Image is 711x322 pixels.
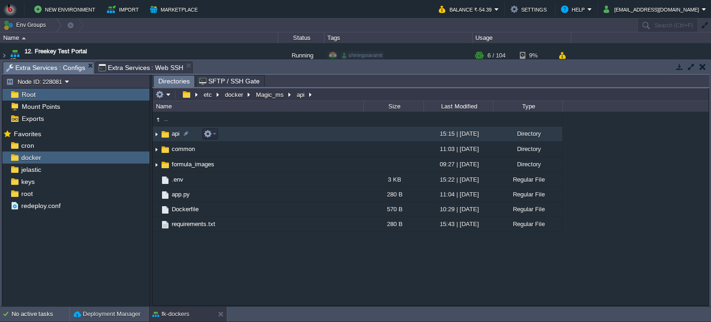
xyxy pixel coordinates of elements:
[152,309,189,319] button: fk-dockers
[170,205,200,213] a: Dockerfile
[158,76,190,87] span: Directories
[3,2,17,16] img: Bitss Techniques
[494,101,562,112] div: Type
[153,217,160,231] img: AMDAwAAAACH5BAEAAAAALAAAAAABAAEAAAICRAEAOw==
[154,101,363,112] div: Name
[160,220,170,230] img: AMDAwAAAACH5BAEAAAAALAAAAAABAAEAAAICRAEAOw==
[424,126,493,141] div: 15:15 | [DATE]
[74,309,140,319] button: Deployment Manager
[363,217,424,231] div: 280 B
[19,153,43,162] a: docker
[424,187,493,202] div: 11:04 | [DATE]
[153,202,160,216] img: AMDAwAAAACH5BAEAAAAALAAAAAABAAEAAAICRAEAOw==
[160,190,170,200] img: AMDAwAAAACH5BAEAAAAALAAAAAABAAEAAAICRAEAOw==
[25,47,87,56] a: 12. Freekey Test Portal
[561,4,587,15] button: Help
[153,158,160,172] img: AMDAwAAAACH5BAEAAAAALAAAAAABAAEAAAICRAEAOw==
[170,160,216,168] a: formula_images
[520,43,550,68] div: 9%
[511,4,549,15] button: Settings
[493,187,562,202] div: Regular File
[424,101,493,112] div: Last Modified
[364,101,424,112] div: Size
[363,172,424,187] div: 3 KB
[170,176,185,183] a: .env
[22,37,26,39] img: AMDAwAAAACH5BAEAAAAALAAAAAABAAEAAAICRAEAOw==
[160,175,170,185] img: AMDAwAAAACH5BAEAAAAALAAAAAABAAEAAAICRAEAOw==
[325,32,472,43] div: Tags
[153,88,709,101] input: Click to enter the path
[424,172,493,187] div: 15:22 | [DATE]
[1,32,278,43] div: Name
[153,127,160,141] img: AMDAwAAAACH5BAEAAAAALAAAAAABAAEAAAICRAEAOw==
[163,115,169,123] a: ..
[19,202,62,210] a: redeploy.conf
[493,126,562,141] div: Directory
[19,141,36,150] a: cron
[493,217,562,231] div: Regular File
[153,114,163,125] img: AMDAwAAAACH5BAEAAAAALAAAAAABAAEAAAICRAEAOw==
[107,4,142,15] button: Import
[340,51,384,60] div: shiningstaramit
[12,130,43,138] a: Favorites
[202,90,214,99] button: etc
[160,129,170,139] img: AMDAwAAAACH5BAEAAAAALAAAAAABAAEAAAICRAEAOw==
[6,62,85,74] span: Extra Services : Configs
[153,172,160,187] img: AMDAwAAAACH5BAEAAAAALAAAAAABAAEAAAICRAEAOw==
[6,77,65,86] button: Node ID: 228081
[424,157,493,171] div: 09:27 | [DATE]
[493,202,562,216] div: Regular File
[278,43,324,68] div: Running
[363,202,424,216] div: 570 B
[160,205,170,215] img: AMDAwAAAACH5BAEAAAAALAAAAAABAAEAAAICRAEAOw==
[493,157,562,171] div: Directory
[19,189,34,198] a: root
[199,76,260,87] span: SFTP / SSH Gate
[170,220,217,228] a: requirements.txt
[3,19,49,32] button: Env Groups
[0,43,8,68] img: AMDAwAAAACH5BAEAAAAALAAAAAABAAEAAAICRAEAOw==
[153,142,160,157] img: AMDAwAAAACH5BAEAAAAALAAAAAABAAEAAAICRAEAOw==
[424,217,493,231] div: 15:43 | [DATE]
[170,190,191,198] a: app.py
[493,172,562,187] div: Regular File
[20,102,62,111] a: Mount Points
[25,56,68,65] a: [DOMAIN_NAME]
[19,165,43,174] a: jelastic
[160,145,170,155] img: AMDAwAAAACH5BAEAAAAALAAAAAABAAEAAAICRAEAOw==
[170,130,181,138] a: api
[153,187,160,202] img: AMDAwAAAACH5BAEAAAAALAAAAAABAAEAAAICRAEAOw==
[487,43,505,68] div: 6 / 104
[19,177,36,186] span: keys
[150,4,200,15] button: Marketplace
[20,114,45,123] a: Exports
[439,4,494,15] button: Balance ₹-54.39
[20,90,37,99] a: Root
[295,90,307,99] button: api
[170,145,196,153] a: common
[473,32,571,43] div: Usage
[99,62,184,73] span: Extra Services : Web SSH
[224,90,245,99] button: docker
[279,32,324,43] div: Status
[424,142,493,156] div: 11:03 | [DATE]
[160,160,170,170] img: AMDAwAAAACH5BAEAAAAALAAAAAABAAEAAAICRAEAOw==
[424,202,493,216] div: 10:29 | [DATE]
